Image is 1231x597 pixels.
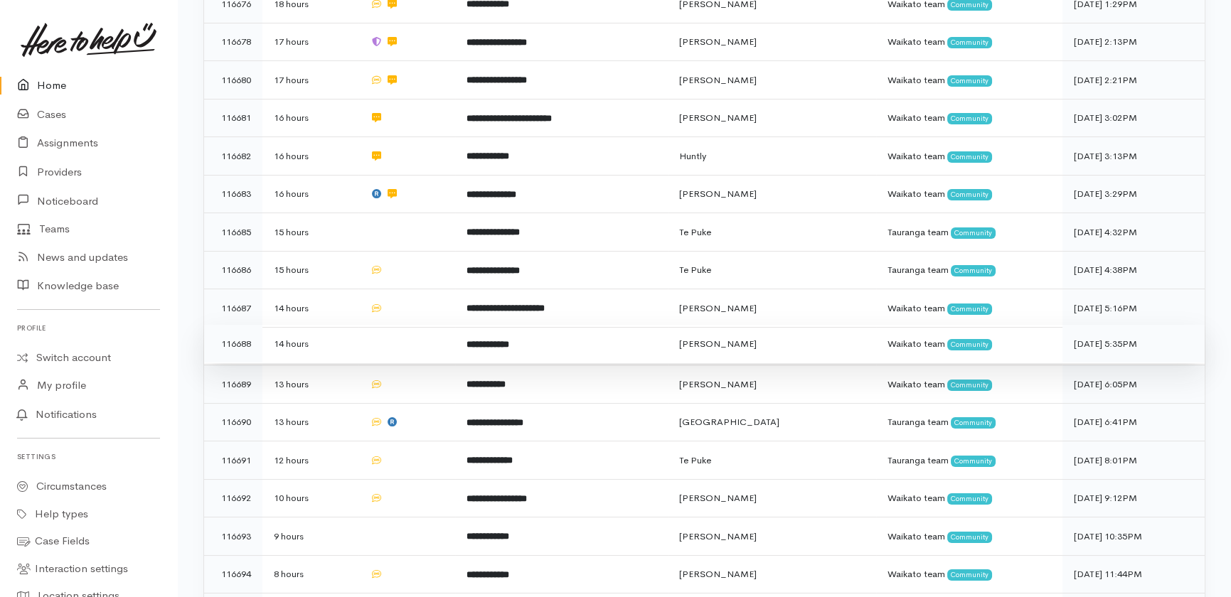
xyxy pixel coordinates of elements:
td: [DATE] 4:38PM [1062,251,1205,289]
span: Community [951,456,996,467]
td: [DATE] 10:35PM [1062,517,1205,556]
td: Waikato team [876,175,1062,213]
td: Waikato team [876,517,1062,556]
span: [PERSON_NAME] [679,378,757,390]
td: 16 hours [262,99,358,137]
td: 10 hours [262,479,358,517]
td: Tauranga team [876,403,1062,441]
td: 13 hours [262,403,358,441]
td: [DATE] 4:32PM [1062,213,1205,252]
td: Waikato team [876,365,1062,404]
td: Tauranga team [876,441,1062,480]
td: 17 hours [262,61,358,99]
td: [DATE] 3:13PM [1062,137,1205,176]
td: Waikato team [876,137,1062,176]
td: 15 hours [262,251,358,289]
span: Community [947,493,992,505]
td: 14 hours [262,325,358,363]
td: 116690 [204,403,262,441]
td: Waikato team [876,23,1062,61]
td: 116692 [204,479,262,517]
span: [GEOGRAPHIC_DATA] [679,416,779,428]
span: [PERSON_NAME] [679,530,757,542]
span: [PERSON_NAME] [679,568,757,580]
span: [PERSON_NAME] [679,112,757,124]
td: 16 hours [262,175,358,213]
td: 116682 [204,137,262,176]
span: Community [947,532,992,543]
td: Waikato team [876,555,1062,593]
td: Waikato team [876,325,1062,363]
td: 116680 [204,61,262,99]
td: Waikato team [876,289,1062,328]
td: Tauranga team [876,213,1062,252]
td: 116678 [204,23,262,61]
span: Community [951,227,996,239]
td: Tauranga team [876,251,1062,289]
h6: Profile [17,318,160,338]
span: Community [947,380,992,391]
td: [DATE] 8:01PM [1062,441,1205,480]
span: Community [947,75,992,87]
td: 116683 [204,175,262,213]
span: Community [947,339,992,350]
td: Waikato team [876,479,1062,517]
td: 17 hours [262,23,358,61]
td: 13 hours [262,365,358,404]
span: [PERSON_NAME] [679,302,757,314]
span: [PERSON_NAME] [679,36,757,48]
span: Te Puke [679,454,711,466]
td: [DATE] 9:12PM [1062,479,1205,517]
td: 12 hours [262,441,358,480]
td: [DATE] 11:44PM [1062,555,1205,593]
td: 116688 [204,325,262,363]
td: Waikato team [876,99,1062,137]
span: [PERSON_NAME] [679,492,757,504]
td: [DATE] 3:29PM [1062,175,1205,213]
span: Community [947,113,992,124]
h6: Settings [17,447,160,466]
span: Community [947,569,992,581]
span: [PERSON_NAME] [679,74,757,86]
span: [PERSON_NAME] [679,188,757,200]
td: [DATE] 3:02PM [1062,99,1205,137]
td: 116693 [204,517,262,556]
td: 8 hours [262,555,358,593]
span: Huntly [679,150,706,162]
td: 116685 [204,213,262,252]
span: [PERSON_NAME] [679,338,757,350]
td: 15 hours [262,213,358,252]
td: 116686 [204,251,262,289]
span: Community [951,265,996,276]
td: 16 hours [262,137,358,176]
td: [DATE] 6:41PM [1062,403,1205,441]
td: [DATE] 5:16PM [1062,289,1205,328]
td: 116689 [204,365,262,404]
td: [DATE] 2:13PM [1062,23,1205,61]
td: 116691 [204,441,262,480]
span: Community [947,151,992,163]
td: [DATE] 6:05PM [1062,365,1205,404]
td: [DATE] 5:35PM [1062,325,1205,363]
td: Waikato team [876,61,1062,99]
td: [DATE] 2:21PM [1062,61,1205,99]
span: Community [951,417,996,429]
td: 116681 [204,99,262,137]
td: 14 hours [262,289,358,328]
span: Te Puke [679,264,711,276]
span: Community [947,303,992,315]
span: Te Puke [679,226,711,238]
span: Community [947,189,992,200]
td: 9 hours [262,517,358,556]
span: Community [947,37,992,48]
td: 116694 [204,555,262,593]
td: 116687 [204,289,262,328]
